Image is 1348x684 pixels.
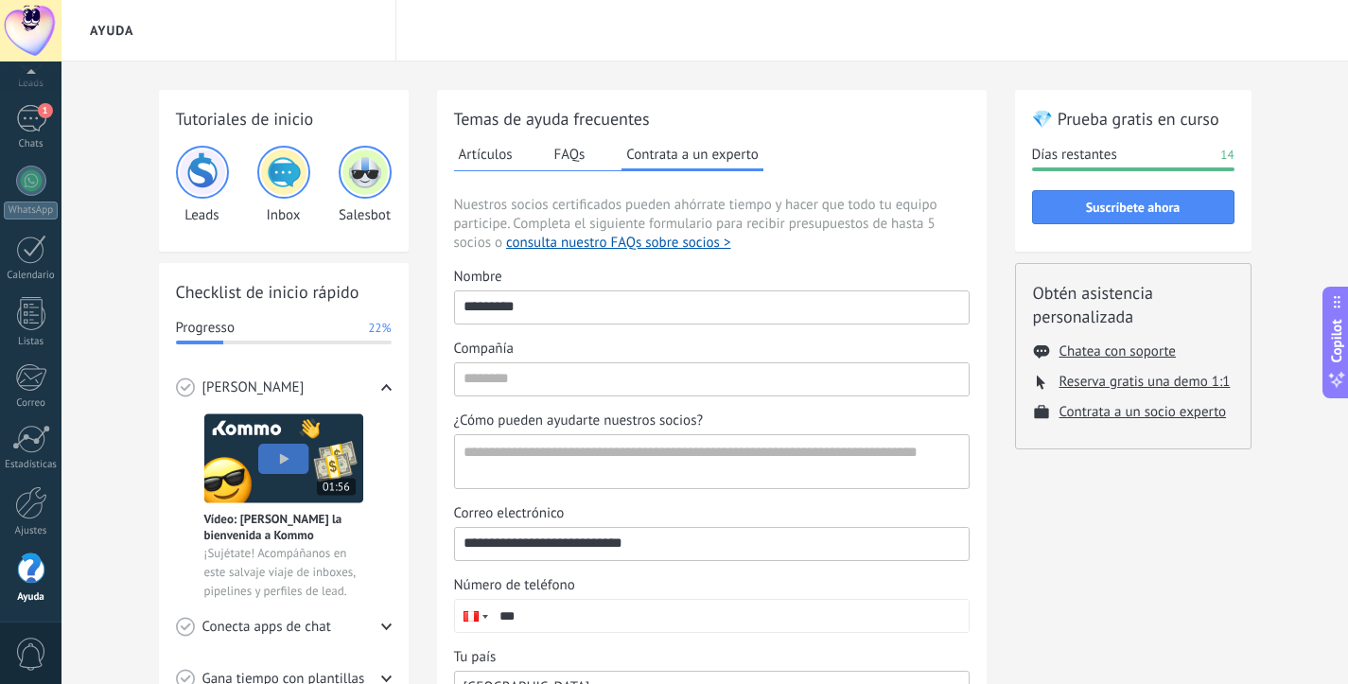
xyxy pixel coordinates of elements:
[455,435,965,488] textarea: ¿Cómo pueden ayudarte nuestros socios?
[176,280,392,304] h2: Checklist de inicio rápido
[454,268,502,287] span: Nombre
[4,397,59,410] div: Correo
[204,413,363,503] img: Meet video
[454,140,517,168] button: Artículos
[1220,146,1234,165] span: 14
[4,138,59,150] div: Chats
[491,600,969,632] input: Número de teléfono
[204,544,363,601] span: ¡Sujétate! Acompáñanos en este salvaje viaje de inboxes, pipelines y perfiles de lead.
[4,591,59,604] div: Ayuda
[1059,342,1176,360] button: Chatea con soporte
[455,363,969,394] input: Compañía
[257,146,310,224] div: Inbox
[455,291,969,322] input: Nombre
[454,340,514,359] span: Compañía
[38,103,53,118] span: 1
[176,319,235,338] span: Progresso
[506,234,730,253] button: consulta nuestro FAQs sobre socios >
[202,378,305,397] span: [PERSON_NAME]
[1059,373,1231,391] button: Reserva gratis una demo 1:1
[454,576,575,595] span: Número de teléfono
[4,459,59,471] div: Estadísticas
[339,146,392,224] div: Salesbot
[454,196,970,253] span: Nuestros socios certificados pueden ahórrate tiempo y hacer que todo tu equipo participe. Complet...
[1032,146,1117,165] span: Días restantes
[455,600,491,632] div: Peru: + 51
[1327,319,1346,362] span: Copilot
[4,336,59,348] div: Listas
[368,319,391,338] span: 22%
[1059,403,1227,421] button: Contrata a un socio experto
[204,511,363,543] span: Vídeo: [PERSON_NAME] la bienvenida a Kommo
[4,270,59,282] div: Calendario
[550,140,590,168] button: FAQs
[454,412,704,430] span: ¿Cómo pueden ayudarte nuestros socios?
[454,504,565,523] span: Correo electrónico
[621,140,762,171] button: Contrata a un experto
[4,202,58,219] div: WhatsApp
[1033,281,1234,328] h2: Obtén asistencia personalizada
[455,528,969,558] input: Correo electrónico
[4,525,59,537] div: Ajustes
[454,648,497,667] span: Tu país
[202,618,331,637] span: Conecta apps de chat
[1032,190,1234,224] button: Suscríbete ahora
[454,107,970,131] h2: Temas de ayuda frecuentes
[176,107,392,131] h2: Tutoriales de inicio
[176,146,229,224] div: Leads
[1032,107,1234,131] h2: 💎 Prueba gratis en curso
[1086,201,1181,214] span: Suscríbete ahora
